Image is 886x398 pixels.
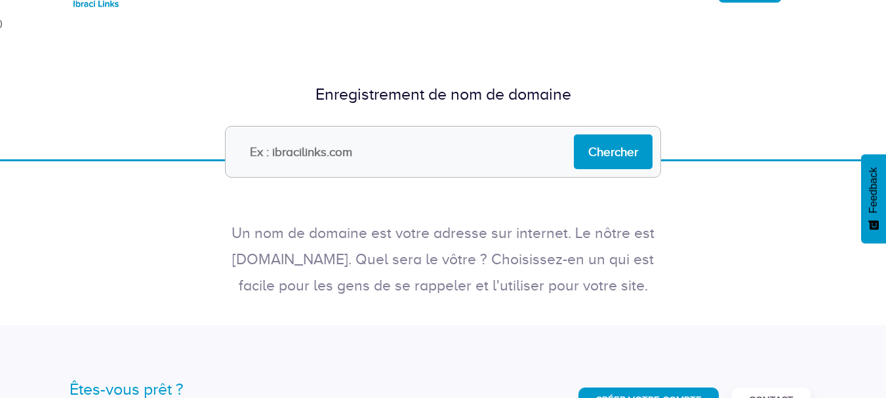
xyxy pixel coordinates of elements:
[220,220,666,299] p: Un nom de domaine est votre adresse sur internet. Le nôtre est [DOMAIN_NAME]. Quel sera le vôtre ...
[225,126,661,178] input: Ex : ibracilinks.com
[868,167,879,213] span: Feedback
[861,154,886,243] button: Feedback - Afficher l’enquête
[574,134,653,169] input: Chercher
[70,83,817,106] div: Enregistrement de nom de domaine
